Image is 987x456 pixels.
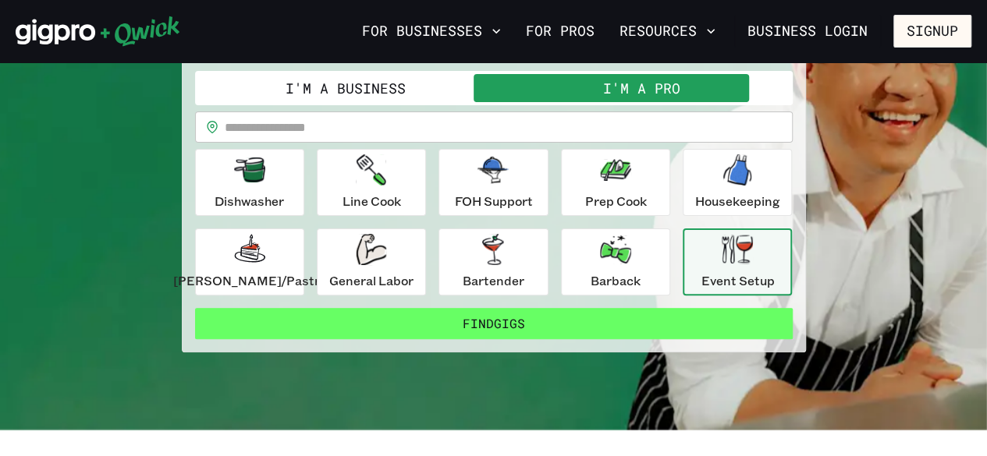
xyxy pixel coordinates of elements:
[734,15,881,48] a: Business Login
[343,192,401,210] p: Line Cook
[683,149,792,216] button: Housekeeping
[695,192,780,210] p: Housekeeping
[195,149,304,216] button: Dishwasher
[173,271,326,290] p: [PERSON_NAME]/Pastry
[561,149,670,216] button: Prep Cook
[329,271,414,290] p: General Labor
[215,192,284,210] p: Dishwasher
[463,271,524,290] p: Bartender
[584,192,646,210] p: Prep Cook
[317,228,426,295] button: General Labor
[591,271,641,290] p: Barback
[613,18,722,44] button: Resources
[195,228,304,295] button: [PERSON_NAME]/Pastry
[356,18,507,44] button: For Businesses
[317,149,426,216] button: Line Cook
[454,192,532,210] p: FOH Support
[195,308,793,339] button: FindGigs
[683,228,792,295] button: Event Setup
[701,271,774,290] p: Event Setup
[893,15,971,48] button: Signup
[520,18,601,44] a: For Pros
[438,149,548,216] button: FOH Support
[494,74,790,102] button: I'm a Pro
[561,228,670,295] button: Barback
[438,228,548,295] button: Bartender
[198,74,494,102] button: I'm a Business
